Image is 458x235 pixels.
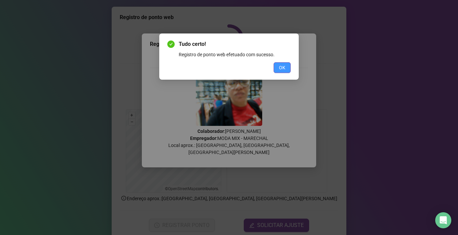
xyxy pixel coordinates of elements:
span: Tudo certo! [179,40,291,48]
span: check-circle [167,41,175,48]
div: Open Intercom Messenger [435,212,451,228]
div: Registro de ponto web efetuado com sucesso. [179,51,291,58]
button: OK [274,62,291,73]
span: OK [279,64,285,71]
